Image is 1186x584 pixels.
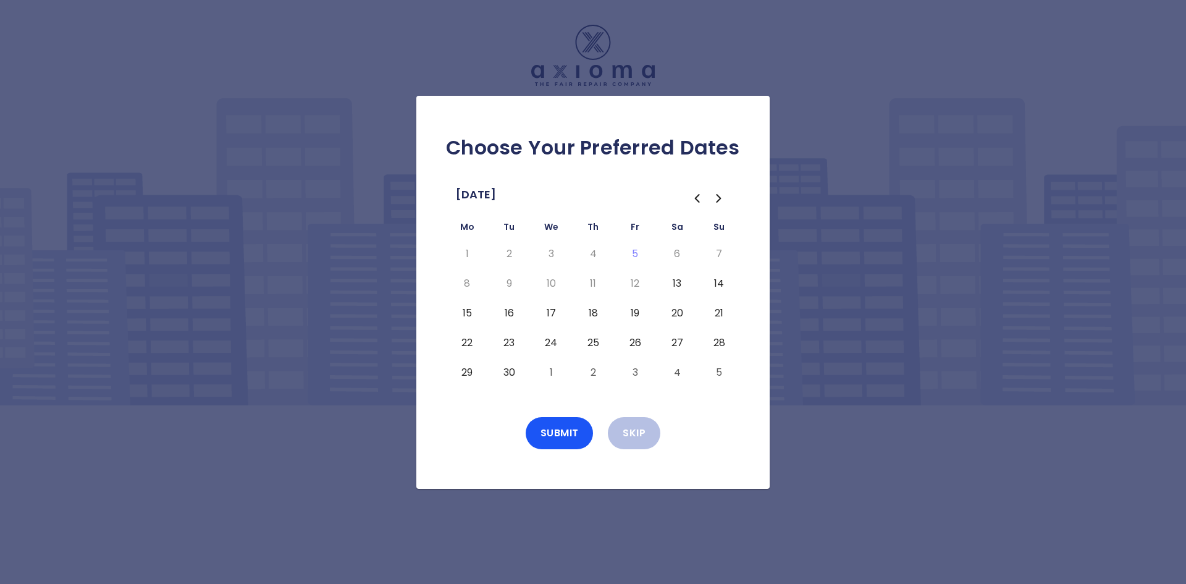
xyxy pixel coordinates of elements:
[708,303,730,323] button: Sunday, September 21st, 2025
[582,363,604,383] button: Thursday, October 2nd, 2025
[624,303,646,323] button: Friday, September 19th, 2025
[540,244,562,264] button: Wednesday, September 3rd, 2025
[530,219,572,239] th: Wednesday
[572,219,614,239] th: Thursday
[456,303,478,323] button: Monday, September 15th, 2025
[498,244,520,264] button: Tuesday, September 2nd, 2025
[624,333,646,353] button: Friday, September 26th, 2025
[666,363,688,383] button: Saturday, October 4th, 2025
[498,363,520,383] button: Tuesday, September 30th, 2025
[456,244,478,264] button: Monday, September 1st, 2025
[666,333,688,353] button: Saturday, September 27th, 2025
[666,274,688,294] button: Saturday, September 13th, 2025
[531,25,655,86] img: Logo
[456,185,496,205] span: [DATE]
[624,363,646,383] button: Friday, October 3rd, 2025
[526,417,594,449] button: Submit
[498,333,520,353] button: Tuesday, September 23rd, 2025
[686,187,708,209] button: Go to the Previous Month
[708,333,730,353] button: Sunday, September 28th, 2025
[708,274,730,294] button: Sunday, September 14th, 2025
[708,187,730,209] button: Go to the Next Month
[456,274,478,294] button: Monday, September 8th, 2025
[656,219,698,239] th: Saturday
[436,135,750,160] h2: Choose Your Preferred Dates
[446,219,488,239] th: Monday
[608,417,660,449] button: Skip
[698,219,740,239] th: Sunday
[456,363,478,383] button: Monday, September 29th, 2025
[540,303,562,323] button: Wednesday, September 17th, 2025
[666,303,688,323] button: Saturday, September 20th, 2025
[666,244,688,264] button: Saturday, September 6th, 2025
[498,274,520,294] button: Tuesday, September 9th, 2025
[540,333,562,353] button: Wednesday, September 24th, 2025
[540,363,562,383] button: Wednesday, October 1st, 2025
[582,274,604,294] button: Thursday, September 11th, 2025
[446,219,740,387] table: September 2025
[624,274,646,294] button: Friday, September 12th, 2025
[498,303,520,323] button: Tuesday, September 16th, 2025
[582,333,604,353] button: Thursday, September 25th, 2025
[624,244,646,264] button: Today, Friday, September 5th, 2025
[582,303,604,323] button: Thursday, September 18th, 2025
[540,274,562,294] button: Wednesday, September 10th, 2025
[582,244,604,264] button: Thursday, September 4th, 2025
[488,219,530,239] th: Tuesday
[708,244,730,264] button: Sunday, September 7th, 2025
[614,219,656,239] th: Friday
[708,363,730,383] button: Sunday, October 5th, 2025
[456,333,478,353] button: Monday, September 22nd, 2025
